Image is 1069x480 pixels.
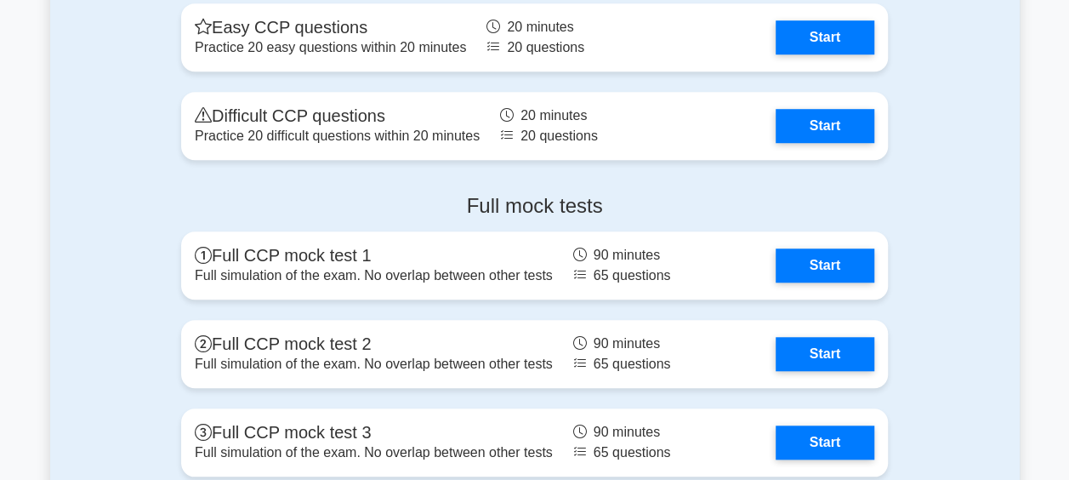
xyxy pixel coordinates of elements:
[776,337,874,371] a: Start
[776,249,874,283] a: Start
[181,194,888,219] h4: Full mock tests
[776,426,874,460] a: Start
[776,20,874,54] a: Start
[776,109,874,143] a: Start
